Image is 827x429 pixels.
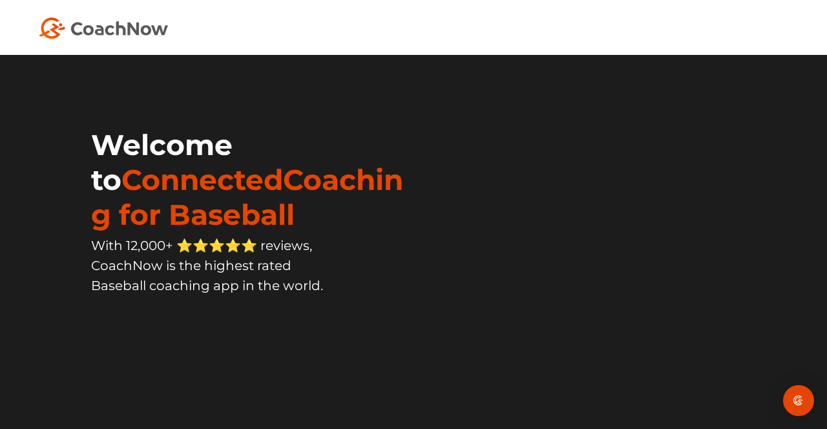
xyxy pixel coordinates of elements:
[783,385,814,416] div: Open Intercom Messenger
[91,162,403,232] span: ConnectedCoaching for Baseball
[39,17,168,39] img: Coach Now
[91,238,323,293] span: With 12,000+ ⭐️⭐️⭐️⭐️⭐️ reviews, CoachNow is the highest rated Baseball coaching app in the world.
[91,127,405,232] h1: Welcome to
